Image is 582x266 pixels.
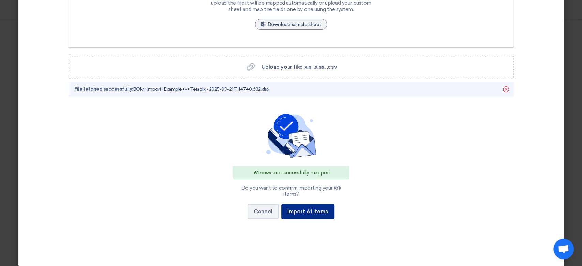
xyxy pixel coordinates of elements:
div: Do you want to confirm importing your (61) items? [233,185,349,197]
div: Open chat [553,239,574,259]
span: File fetched successfully: [74,86,133,92]
div: are successfully mapped [233,166,349,180]
span: 61 rows [254,170,271,176]
button: Cancel [248,204,279,219]
img: confirm_importing.svg [264,114,318,158]
span: Upload your file: .xls, .xlsx, .csv [262,64,337,70]
a: Download sample sheet [255,19,327,30]
button: Import 61 items [281,204,334,219]
span: BOM+Import+Example+-+Teradix - 2025-09-21T114740.632.xlsx [74,85,269,93]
